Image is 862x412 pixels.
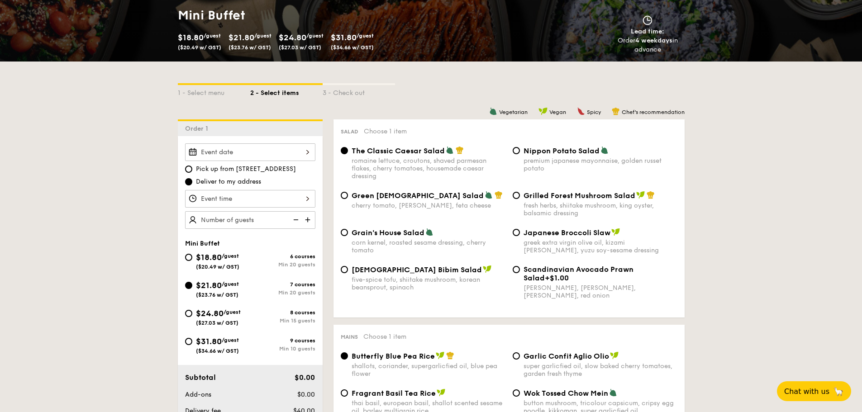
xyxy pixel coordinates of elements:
img: icon-vegan.f8ff3823.svg [436,351,445,360]
span: /guest [222,253,239,259]
div: [PERSON_NAME], [PERSON_NAME], [PERSON_NAME], red onion [524,284,677,299]
span: $31.80 [331,33,357,43]
span: $18.80 [196,252,222,262]
span: Japanese Broccoli Slaw [524,228,610,237]
span: Grain's House Salad [352,228,424,237]
span: Butterfly Blue Pea Rice [352,352,435,360]
div: Min 20 guests [250,289,315,296]
input: [DEMOGRAPHIC_DATA] Bibim Saladfive-spice tofu, shiitake mushroom, korean beansprout, spinach [341,266,348,273]
span: Subtotal [185,373,216,382]
img: icon-chef-hat.a58ddaea.svg [446,351,454,360]
span: ($23.76 w/ GST) [229,44,271,51]
img: icon-reduce.1d2dbef1.svg [288,211,302,228]
span: /guest [222,281,239,287]
span: Nippon Potato Salad [524,147,600,155]
div: Min 10 guests [250,346,315,352]
input: Deliver to my address [185,178,192,185]
div: greek extra virgin olive oil, kizami [PERSON_NAME], yuzu soy-sesame dressing [524,239,677,254]
div: 2 - Select items [250,85,323,98]
span: Mains [341,334,358,340]
input: $18.80/guest($20.49 w/ GST)6 coursesMin 20 guests [185,254,192,261]
div: 3 - Check out [323,85,395,98]
span: /guest [204,33,221,39]
input: Pick up from [STREET_ADDRESS] [185,166,192,173]
div: Min 15 guests [250,317,315,324]
div: romaine lettuce, croutons, shaved parmesan flakes, cherry tomatoes, housemade caesar dressing [352,157,505,180]
div: 7 courses [250,281,315,288]
img: icon-vegetarian.fe4039eb.svg [489,107,497,115]
span: ($34.66 w/ GST) [196,348,239,354]
input: Nippon Potato Saladpremium japanese mayonnaise, golden russet potato [513,147,520,154]
span: Green [DEMOGRAPHIC_DATA] Salad [352,191,484,200]
span: $18.80 [178,33,204,43]
span: Scandinavian Avocado Prawn Salad [524,265,633,282]
input: $31.80/guest($34.66 w/ GST)9 coursesMin 10 guests [185,338,192,345]
input: $21.80/guest($23.76 w/ GST)7 coursesMin 20 guests [185,282,192,289]
img: icon-vegetarian.fe4039eb.svg [425,228,433,236]
span: Deliver to my address [196,177,261,186]
img: icon-add.58712e84.svg [302,211,315,228]
span: $21.80 [229,33,254,43]
input: Wok Tossed Chow Meinbutton mushroom, tricolour capsicum, cripsy egg noodle, kikkoman, super garli... [513,389,520,397]
input: Event date [185,143,315,161]
span: ($27.03 w/ GST) [279,44,321,51]
span: Vegan [549,109,566,115]
input: The Classic Caesar Saladromaine lettuce, croutons, shaved parmesan flakes, cherry tomatoes, house... [341,147,348,154]
div: 9 courses [250,337,315,344]
input: $24.80/guest($27.03 w/ GST)8 coursesMin 15 guests [185,310,192,317]
span: $0.00 [295,373,315,382]
img: icon-chef-hat.a58ddaea.svg [612,107,620,115]
button: Chat with us🦙 [777,381,851,401]
span: Order 1 [185,125,212,133]
span: ($20.49 w/ GST) [196,264,239,270]
div: 8 courses [250,309,315,316]
span: Fragrant Basil Tea Rice [352,389,436,398]
img: icon-vegan.f8ff3823.svg [636,191,645,199]
span: Choose 1 item [363,333,406,341]
img: icon-chef-hat.a58ddaea.svg [456,146,464,154]
input: Japanese Broccoli Slawgreek extra virgin olive oil, kizami [PERSON_NAME], yuzu soy-sesame dressing [513,229,520,236]
div: premium japanese mayonnaise, golden russet potato [524,157,677,172]
span: ($20.49 w/ GST) [178,44,221,51]
img: icon-vegan.f8ff3823.svg [538,107,548,115]
img: icon-clock.2db775ea.svg [641,15,654,25]
img: icon-spicy.37a8142b.svg [577,107,585,115]
span: ($34.66 w/ GST) [331,44,374,51]
span: /guest [306,33,324,39]
span: +$1.00 [545,274,569,282]
span: Salad [341,128,358,135]
div: fresh herbs, shiitake mushroom, king oyster, balsamic dressing [524,202,677,217]
h1: Mini Buffet [178,7,428,24]
span: Garlic Confit Aglio Olio [524,352,609,360]
span: 🦙 [833,386,844,397]
span: $0.00 [297,391,315,398]
span: Choose 1 item [364,128,407,135]
img: icon-chef-hat.a58ddaea.svg [647,191,655,199]
span: Mini Buffet [185,240,220,247]
div: shallots, coriander, supergarlicfied oil, blue pea flower [352,362,505,378]
div: super garlicfied oil, slow baked cherry tomatoes, garden fresh thyme [524,362,677,378]
input: Grilled Forest Mushroom Saladfresh herbs, shiitake mushroom, king oyster, balsamic dressing [513,192,520,199]
span: $21.80 [196,280,222,290]
input: Grain's House Saladcorn kernel, roasted sesame dressing, cherry tomato [341,229,348,236]
div: Order in advance [607,36,688,54]
img: icon-vegan.f8ff3823.svg [483,265,492,273]
div: corn kernel, roasted sesame dressing, cherry tomato [352,239,505,254]
span: Pick up from [STREET_ADDRESS] [196,165,296,174]
span: /guest [224,309,241,315]
span: ($27.03 w/ GST) [196,320,238,326]
div: 1 - Select menu [178,85,250,98]
input: Event time [185,190,315,208]
div: Min 20 guests [250,261,315,268]
span: /guest [254,33,271,39]
span: $31.80 [196,336,222,346]
span: $24.80 [196,308,224,318]
img: icon-vegetarian.fe4039eb.svg [485,191,493,199]
span: Lead time: [631,28,664,35]
input: Green [DEMOGRAPHIC_DATA] Saladcherry tomato, [PERSON_NAME], feta cheese [341,192,348,199]
span: Chef's recommendation [622,109,685,115]
input: Butterfly Blue Pea Riceshallots, coriander, supergarlicfied oil, blue pea flower [341,352,348,360]
span: Chat with us [784,387,829,396]
input: Garlic Confit Aglio Oliosuper garlicfied oil, slow baked cherry tomatoes, garden fresh thyme [513,352,520,360]
img: icon-vegan.f8ff3823.svg [610,351,619,360]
